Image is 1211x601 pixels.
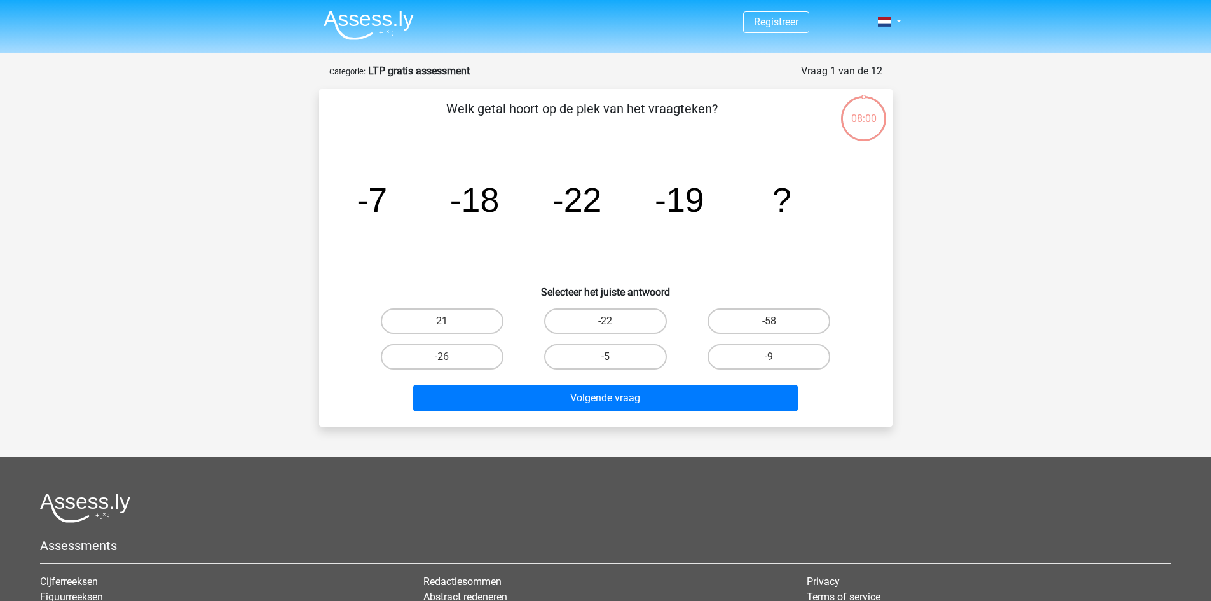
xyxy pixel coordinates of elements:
a: Privacy [807,576,840,588]
small: Categorie: [329,67,366,76]
tspan: ? [772,181,791,219]
label: 21 [381,308,503,334]
label: -5 [544,344,667,370]
tspan: -18 [449,181,499,219]
tspan: -22 [552,181,601,219]
h5: Assessments [40,538,1171,553]
tspan: -19 [655,181,704,219]
label: -58 [708,308,830,334]
button: Volgende vraag [413,385,798,411]
img: Assessly logo [40,493,130,523]
label: -9 [708,344,830,370]
a: Registreer [754,16,798,28]
div: Vraag 1 van de 12 [801,64,882,79]
img: Assessly [324,10,414,40]
label: -26 [381,344,503,370]
div: 08:00 [840,95,887,127]
h6: Selecteer het juiste antwoord [339,276,872,298]
strong: LTP gratis assessment [368,65,470,77]
a: Redactiesommen [423,576,502,588]
a: Cijferreeksen [40,576,98,588]
p: Welk getal hoort op de plek van het vraagteken? [339,99,824,137]
tspan: -7 [357,181,387,219]
label: -22 [544,308,667,334]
